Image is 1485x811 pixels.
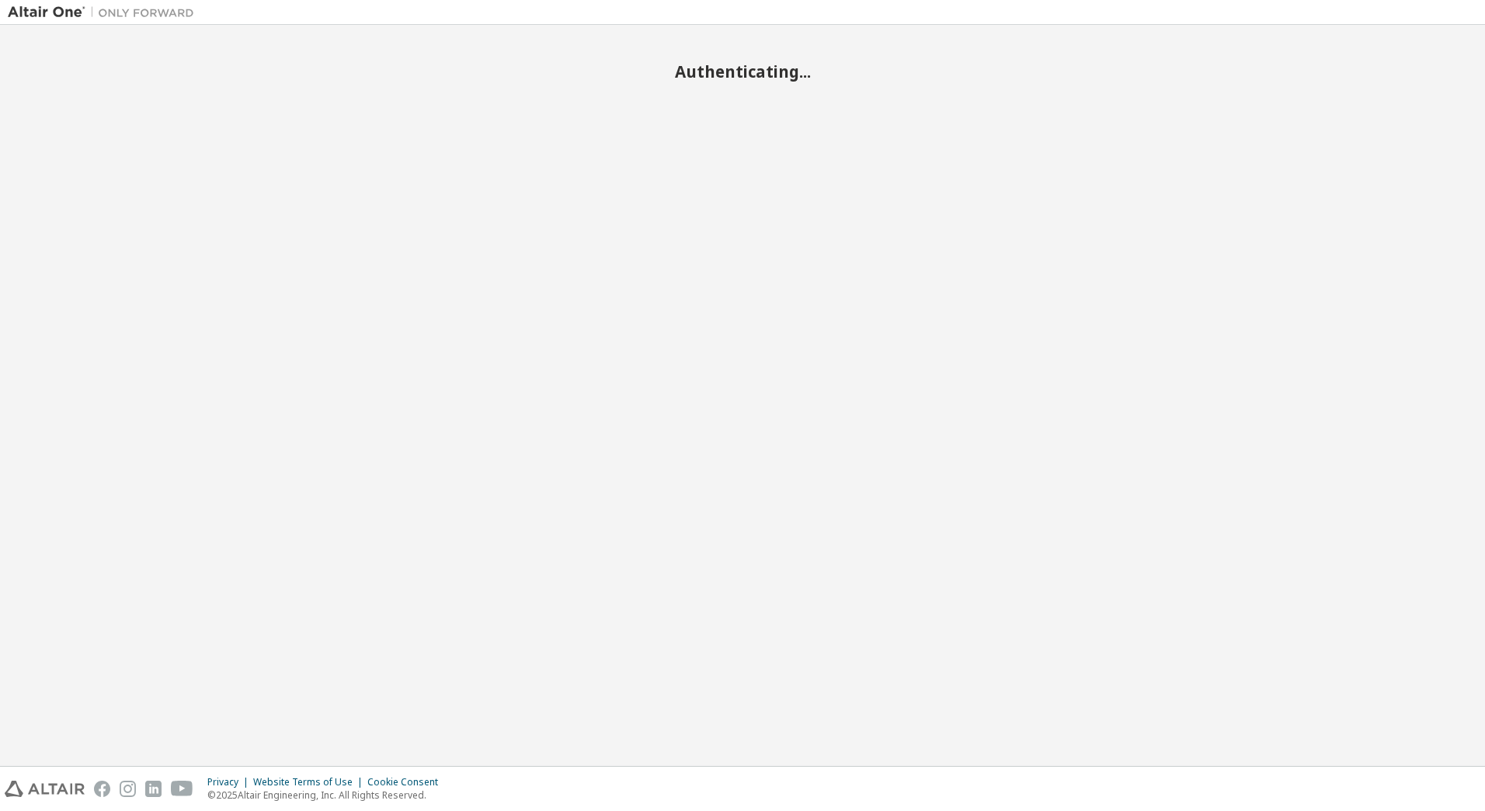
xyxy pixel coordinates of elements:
img: altair_logo.svg [5,781,85,797]
img: instagram.svg [120,781,136,797]
p: © 2025 Altair Engineering, Inc. All Rights Reserved. [207,788,447,802]
img: linkedin.svg [145,781,162,797]
div: Website Terms of Use [253,776,367,788]
h2: Authenticating... [8,61,1477,82]
img: youtube.svg [171,781,193,797]
img: facebook.svg [94,781,110,797]
div: Cookie Consent [367,776,447,788]
div: Privacy [207,776,253,788]
img: Altair One [8,5,202,20]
